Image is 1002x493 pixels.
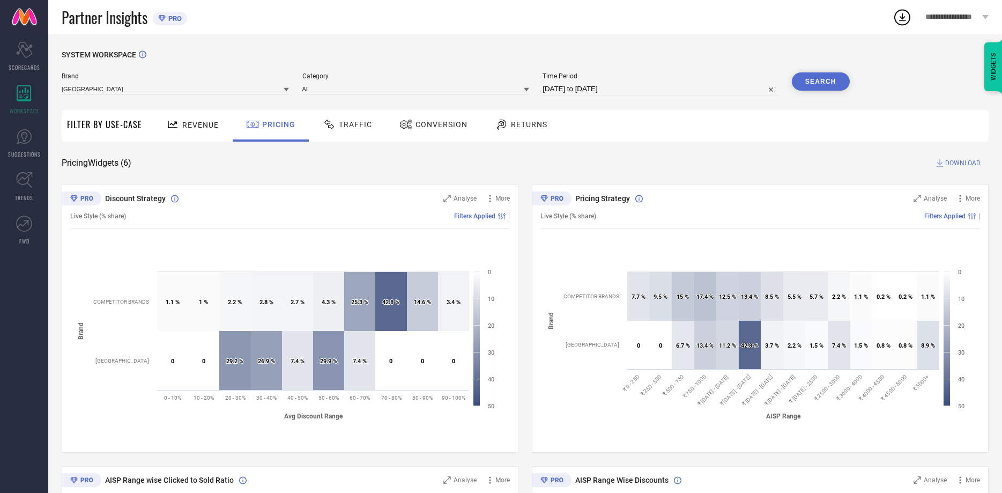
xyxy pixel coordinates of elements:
[958,296,964,303] text: 10
[202,358,205,365] text: 0
[256,395,277,401] text: 30 - 40%
[442,395,465,401] text: 90 - 100%
[835,374,863,402] text: ₹ 3000 - 4000
[412,395,433,401] text: 80 - 90%
[421,358,424,365] text: 0
[543,83,778,95] input: Select time period
[958,349,964,356] text: 30
[924,195,947,202] span: Analyse
[899,293,912,300] text: 0.2 %
[454,195,477,202] span: Analyse
[958,269,961,276] text: 0
[105,476,234,484] span: AISP Range wise Clicked to Sold Ratio
[15,194,33,202] span: TRENDS
[543,72,778,80] span: Time Period
[921,342,935,349] text: 8.9 %
[547,312,555,329] tspan: Brand
[488,269,491,276] text: 0
[8,150,41,158] span: SUGGESTIONS
[924,212,966,220] span: Filters Applied
[893,8,912,27] div: Open download list
[259,299,273,306] text: 2.8 %
[62,72,289,80] span: Brand
[105,194,166,203] span: Discount Strategy
[488,376,494,383] text: 40
[353,358,367,365] text: 7.4 %
[284,413,343,420] tspan: Avg Discount Range
[258,358,275,365] text: 26.9 %
[488,296,494,303] text: 10
[302,72,530,80] span: Category
[877,293,890,300] text: 0.2 %
[447,299,461,306] text: 3.4 %
[532,473,571,489] div: Premium
[958,322,964,329] text: 20
[454,476,477,484] span: Analyse
[320,358,337,365] text: 29.9 %
[810,342,823,349] text: 1.5 %
[921,293,935,300] text: 1.1 %
[880,374,908,402] text: ₹ 4500 - 5000
[654,293,667,300] text: 9.5 %
[858,374,886,402] text: ₹ 4000 - 4500
[676,342,690,349] text: 6.7 %
[194,395,214,401] text: 10 - 20%
[741,293,758,300] text: 13.4 %
[958,376,964,383] text: 40
[810,293,823,300] text: 5.7 %
[67,118,142,131] span: Filter By Use-Case
[318,395,339,401] text: 50 - 60%
[19,237,29,245] span: FWD
[958,403,964,410] text: 50
[415,120,467,129] span: Conversion
[443,476,451,484] svg: Zoom
[62,192,101,208] div: Premium
[563,293,619,299] text: COMPETITOR BRANDS
[575,194,630,203] span: Pricing Strategy
[389,358,392,365] text: 0
[719,293,736,300] text: 12.5 %
[945,158,981,168] span: DOWNLOAD
[677,293,689,300] text: 15 %
[899,342,912,349] text: 0.8 %
[488,403,494,410] text: 50
[382,299,399,306] text: 42.8 %
[228,299,242,306] text: 2.2 %
[854,342,868,349] text: 1.5 %
[832,293,846,300] text: 2.2 %
[621,374,640,393] text: ₹ 0 - 250
[225,395,246,401] text: 20 - 30%
[696,342,714,349] text: 13.4 %
[62,50,136,59] span: SYSTEM WORKSPACE
[171,358,174,365] text: 0
[322,299,336,306] text: 4.3 %
[788,342,801,349] text: 2.2 %
[924,476,947,484] span: Analyse
[495,195,510,202] span: More
[763,374,796,407] text: ₹ [DATE] - [DATE]
[443,195,451,202] svg: Zoom
[792,72,850,91] button: Search
[262,120,295,129] span: Pricing
[659,342,662,349] text: 0
[662,374,685,398] text: ₹ 500 - 750
[914,195,921,202] svg: Zoom
[877,342,890,349] text: 0.8 %
[813,374,841,402] text: ₹ 2500 - 3000
[488,322,494,329] text: 20
[966,476,980,484] span: More
[287,395,308,401] text: 40 - 50%
[495,476,510,484] span: More
[199,299,208,306] text: 1 %
[166,299,180,306] text: 1.1 %
[291,358,305,365] text: 7.4 %
[532,192,571,208] div: Premium
[414,299,431,306] text: 14.6 %
[741,342,758,349] text: 42.8 %
[166,14,182,23] span: PRO
[182,121,219,129] span: Revenue
[696,374,730,407] text: ₹ [DATE] - [DATE]
[291,299,305,306] text: 2.7 %
[511,120,547,129] span: Returns
[226,358,243,365] text: 29.2 %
